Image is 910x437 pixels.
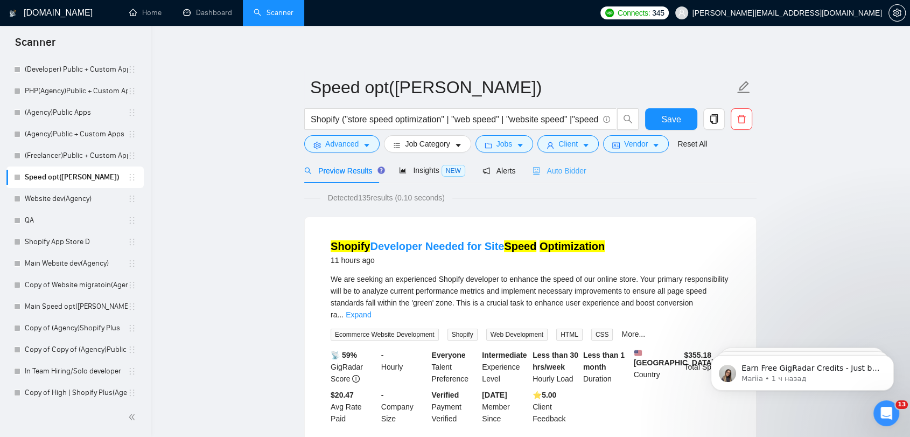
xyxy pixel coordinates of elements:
[25,296,128,317] a: Main Speed opt([PERSON_NAME])
[304,167,312,175] span: search
[480,349,530,385] div: Experience Level
[6,188,144,210] li: Website dev(Agency)
[128,281,136,289] span: holder
[704,114,724,124] span: copy
[661,113,681,126] span: Save
[25,188,128,210] a: Website dev(Agency)
[537,135,599,152] button: userClientcaret-down
[25,167,128,188] a: Speed opt([PERSON_NAME])
[682,349,732,385] div: Total Spent
[381,351,384,359] b: -
[684,351,711,359] b: $ 355.18
[128,108,136,117] span: holder
[496,138,513,150] span: Jobs
[376,165,386,175] div: Tooltip anchor
[25,382,128,404] a: Copy of High | Shopify Plus(Agency)
[873,400,899,426] iframe: Intercom live chat
[556,329,583,341] span: HTML
[6,145,144,167] li: (Freelancer)Public + Custom Apps
[703,108,725,130] button: copy
[331,240,370,252] mark: Shopify
[128,324,136,332] span: holder
[482,351,527,359] b: Intermediate
[454,141,462,149] span: caret-down
[624,138,648,150] span: Vendor
[128,259,136,268] span: holder
[313,141,321,149] span: setting
[25,274,128,296] a: Copy of Website migratoin(Agency)
[432,391,459,399] b: Verified
[480,389,530,425] div: Member Since
[618,114,638,124] span: search
[304,135,380,152] button: settingAdvancedcaret-down
[889,9,905,17] span: setting
[632,349,682,385] div: Country
[547,141,554,149] span: user
[447,329,478,341] span: Shopify
[25,210,128,231] a: QA
[25,123,128,145] a: (Agency)Public + Custom Apps
[6,59,144,80] li: (Developer) Public + Custom Apps
[328,349,379,385] div: GigRadar Score
[430,349,480,385] div: Talent Preference
[6,339,144,360] li: Copy of Copy of (Agency)Public + Custom Apps
[363,141,370,149] span: caret-down
[530,389,581,425] div: Client Feedback
[618,7,650,19] span: Connects:
[128,216,136,225] span: holder
[128,151,136,160] span: holder
[128,238,136,246] span: holder
[25,317,128,339] a: Copy of (Agency)Shopify Plus
[25,80,128,102] a: PHP(Agency)Public + Custom Apps
[399,167,407,174] span: area-chart
[128,302,136,311] span: holder
[482,167,490,175] span: notification
[393,141,401,149] span: bars
[6,34,64,57] span: Scanner
[645,108,697,130] button: Save
[405,138,450,150] span: Job Category
[128,173,136,182] span: holder
[25,59,128,80] a: (Developer) Public + Custom Apps
[737,80,751,94] span: edit
[328,389,379,425] div: Avg Rate Paid
[25,360,128,382] a: In Team Hiring/Solo developer
[888,9,906,17] a: setting
[331,329,439,341] span: Ecommerce Website Development
[379,389,430,425] div: Company Size
[128,65,136,74] span: holder
[346,310,371,319] a: Expand
[128,87,136,95] span: holder
[634,349,642,357] img: 🇺🇸
[128,389,136,397] span: holder
[432,351,466,359] b: Everyone
[331,273,730,321] div: We are seeking an experienced Shopify developer to enhance the speed of our online store. Your pr...
[128,367,136,376] span: holder
[6,253,144,274] li: Main Website dev(Agency)
[352,375,360,383] span: info-circle
[582,141,590,149] span: caret-down
[6,102,144,123] li: (Agency)Public Apps
[331,351,357,359] b: 📡 59%
[399,166,465,175] span: Insights
[128,345,136,354] span: holder
[254,8,293,17] a: searchScanner
[695,332,910,408] iframe: Intercom notifications сообщение
[430,389,480,425] div: Payment Verified
[6,296,144,317] li: Main Speed opt(Alexey)
[533,167,586,175] span: Auto Bidder
[331,391,354,399] b: $20.47
[331,275,728,319] span: We are seeking an experienced Shopify developer to enhance the speed of our online store. Your pr...
[331,254,605,267] div: 11 hours ago
[678,9,685,17] span: user
[25,231,128,253] a: Shopify App Store D
[533,391,556,399] b: ⭐️ 5.00
[482,391,507,399] b: [DATE]
[895,400,908,409] span: 13
[25,253,128,274] a: Main Website dev(Agency)
[320,192,452,204] span: Detected 135 results (0.10 seconds)
[731,114,752,124] span: delete
[304,167,382,175] span: Preview Results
